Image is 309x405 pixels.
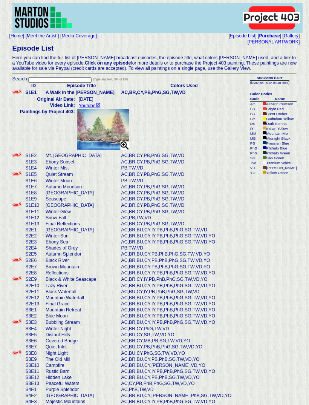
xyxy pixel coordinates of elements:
[119,227,247,233] td: AC,BR,BU,CY,IY,PB,PhB,PhG,SG,TW,VD
[23,319,44,326] td: S3E3
[12,350,22,355] img: sold-38.png
[250,151,262,156] td: PhG
[250,165,262,170] td: VD
[261,151,297,156] td: Phthalo Green
[119,239,247,245] td: AC,BR,BU,CY,IY,PB,PhB,PhG,SG,TW,VD,YO
[23,338,44,344] td: S3E6
[119,326,247,332] td: AC,BR,CY,PhG,TW,VD
[261,156,297,160] td: Sap Green
[27,33,58,38] a: Meet the Artist!
[9,39,300,45] td: [ ]
[119,190,247,196] td: AC,BR,CY,PB,PhG,SG,TW,VD
[250,96,262,102] th: Code
[261,141,297,146] td: Prussian Blue
[23,159,44,165] td: S1E3
[119,399,247,405] td: AC,BR,BU,CY,IY,PB,PhB,PhG,SG,TW,VD,YO
[20,96,77,102] td: Original Air Date:
[23,152,44,159] td: S1E2
[250,111,262,116] td: BU
[119,319,247,326] td: AC,BR,BU,CY,IY,PB,PhB,PhG,SG,TW,VD,YO
[119,270,247,276] td: AC,BR,BU,CY,IY,PB,PhB,PhG,SG,TW,VD,YO
[261,106,297,111] td: Bright Red
[250,106,262,111] td: BR
[249,39,298,45] a: PERSONAL ARTWORK
[12,45,297,52] h2: Episode List
[44,215,119,221] td: Snow Fall
[23,270,44,276] td: S2E8
[119,374,247,380] td: AC,BR,BU,CY,PB,PhB,SG,TW,VD,YO
[119,215,247,221] td: AC,PB,TW,VD
[23,196,44,202] td: S1E9
[44,171,119,178] td: Quiet Stream
[250,136,262,141] td: MB
[119,221,247,227] td: AC,BR,CY,PB,PhG,SG,TW,VD
[12,202,22,207] img: sold-38.png
[250,170,262,175] td: YO
[261,126,297,131] td: Indian Yellow
[77,96,247,102] td: [DATE]
[12,276,22,281] img: sold-38.png
[250,91,297,96] th: Color Codes
[261,131,297,136] td: Mountain Mix
[119,202,247,209] td: AC,BR,CY,PB,PhG,SG,TW,VD
[23,368,44,374] td: S3E11
[12,89,22,94] img: sold-38.png
[261,111,297,116] td: Burnt Umber
[44,239,119,245] td: Ebony Sea
[23,344,44,350] td: S3E7
[23,356,44,362] td: S3E9
[23,264,44,270] td: S2E7
[44,399,119,405] td: Majestic Mountains
[23,83,44,89] th: ID
[119,233,247,239] td: AC,BR,BU,CY,IY,PB,PhB,PhG,SG,TW,VD,YO
[119,251,247,257] td: AC,BR,BU,CY,PB,PhB,PhG,SG,TW,VD,YO
[11,33,23,38] a: Home
[119,301,247,307] td: AC,BR,BU,CY,IY,PB,PhB,PhG,SG,TW,VD,YO
[44,289,119,295] td: Black Waterfall
[61,33,95,38] a: Media Coverage
[9,33,24,38] span: [ ]
[12,76,297,82] div: Search:
[23,307,44,313] td: S3E1
[250,126,262,131] td: IY
[44,356,119,362] td: The Old Mill
[119,289,247,295] td: AC,BU,CY,IY,PB,PhB,PhG,SG,TW,VD
[44,251,119,257] td: Autumn Splendor
[250,131,262,136] td: MM
[250,81,289,85] td: (None yet - click on an item!)
[119,362,247,368] td: AC,BR,BU,CY,[PERSON_NAME],VD,YO
[12,319,22,324] img: sold-38.png
[261,146,297,151] td: Phthalo Blue
[79,103,100,108] a: Youtube
[12,257,22,262] img: sold-38.png
[23,301,44,307] td: S2E13
[44,270,119,276] td: Reflections
[44,283,119,289] td: Lazy River
[119,245,247,251] td: PB,TW,VD
[250,76,289,81] th: SHOPPING CART
[44,165,119,171] td: Winter Mist
[250,121,262,126] td: DS
[23,233,44,239] td: S2E2
[23,289,44,295] td: S2E11
[44,184,119,190] td: Autumn Mountain
[23,362,44,368] td: S3E10
[44,368,119,374] td: Rustic Barn
[44,374,119,380] td: Hidden Lake
[119,196,247,202] td: AC,BR,CY,PB,PhG,SG,TW,VD
[119,184,247,190] td: AC,BR,CY,PB,PhG,SG,TW,VD
[20,109,77,152] td: Paintings by Project 403:
[250,101,262,106] td: AC
[44,257,119,264] td: Black River
[259,33,280,38] a: Purchase
[85,60,131,66] b: Click on any episode
[23,326,44,332] td: S3E4
[261,116,297,121] td: Cadmium Yellow
[23,202,44,209] td: S1E10
[119,307,247,313] td: AC,BR,BU,CY,IY,PB,PhB,PhG,SG,TW,VD,YO
[23,393,44,399] td: S4E2
[44,83,119,89] th: Episode Title
[119,338,247,344] td: AC,BR,CY,MB,PB,SG,TW,VD,YO
[23,295,44,301] td: S2E12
